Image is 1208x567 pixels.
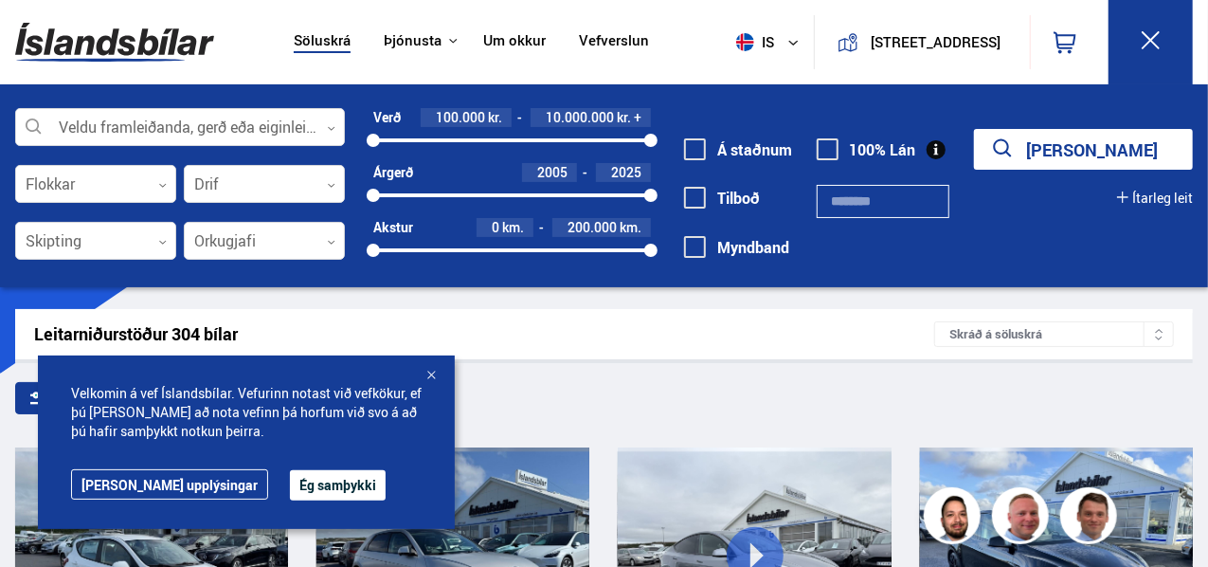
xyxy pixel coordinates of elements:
[568,218,617,236] span: 200.000
[1063,490,1120,547] img: FbJEzSuNWCJXmdc-.webp
[373,220,413,235] div: Akstur
[817,141,916,158] label: 100% Lán
[71,469,268,500] a: [PERSON_NAME] upplýsingar
[71,384,422,441] span: Velkomin á vef Íslandsbílar. Vefurinn notast við vefkökur, ef þú [PERSON_NAME] að nota vefinn þá ...
[34,324,934,344] div: Leitarniðurstöður 304 bílar
[579,32,649,52] a: Vefverslun
[15,382,91,414] div: Sía
[736,33,754,51] img: svg+xml;base64,PHN2ZyB4bWxucz0iaHR0cDovL3d3dy53My5vcmcvMjAwMC9zdmciIHdpZHRoPSI1MTIiIGhlaWdodD0iNT...
[373,165,413,180] div: Árgerð
[546,108,614,126] span: 10.000.000
[502,220,524,235] span: km.
[1117,191,1193,206] button: Ítarleg leit
[927,490,983,547] img: nhp88E3Fdnt1Opn2.png
[620,220,641,235] span: km.
[934,321,1174,347] div: Skráð á söluskrá
[294,32,351,52] a: Söluskrá
[483,32,546,52] a: Um okkur
[436,108,485,126] span: 100.000
[290,470,386,501] button: Ég samþykki
[384,32,442,50] button: Þjónusta
[684,190,760,207] label: Tilboð
[729,14,814,70] button: is
[537,163,568,181] span: 2005
[825,15,1019,69] a: [STREET_ADDRESS]
[488,110,502,125] span: kr.
[15,11,214,73] img: G0Ugv5HjCgRt.svg
[15,8,72,64] button: Open LiveChat chat widget
[684,141,792,158] label: Á staðnum
[684,239,789,256] label: Myndband
[974,129,1193,170] button: [PERSON_NAME]
[634,110,641,125] span: +
[492,218,499,236] span: 0
[729,33,776,51] span: is
[611,163,641,181] span: 2025
[866,34,1005,50] button: [STREET_ADDRESS]
[373,110,401,125] div: Verð
[995,490,1052,547] img: siFngHWaQ9KaOqBr.png
[617,110,631,125] span: kr.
